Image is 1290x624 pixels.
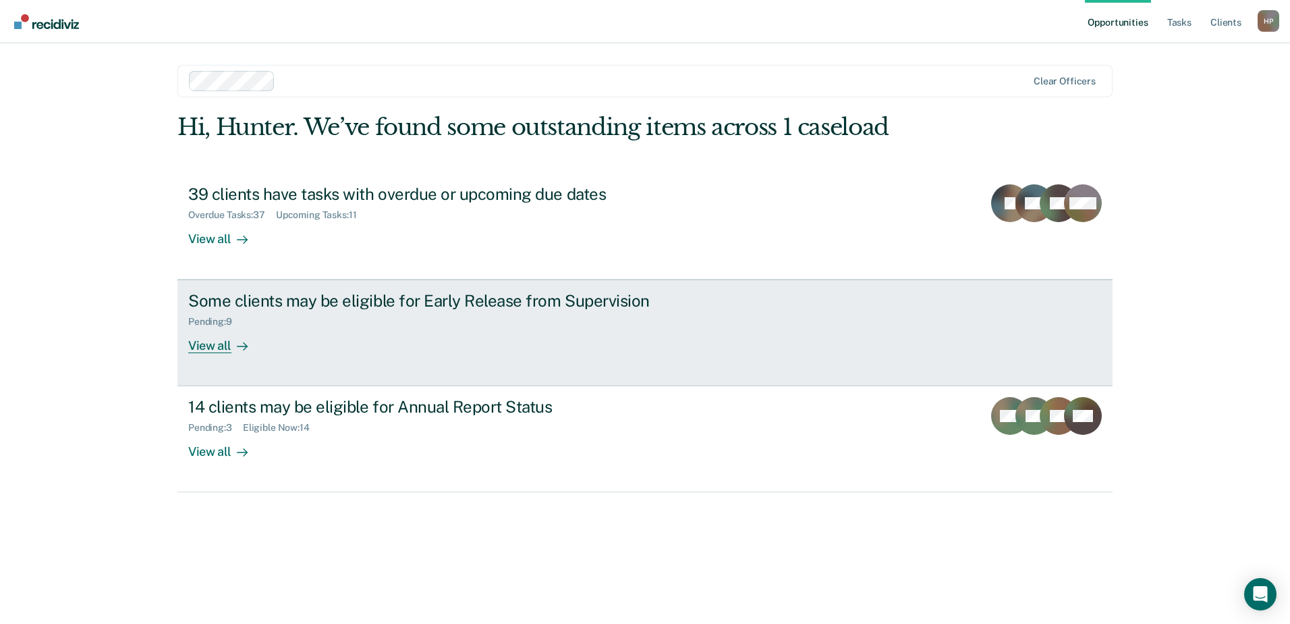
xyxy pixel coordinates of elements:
[177,386,1113,492] a: 14 clients may be eligible for Annual Report StatusPending:3Eligible Now:14View all
[188,184,662,204] div: 39 clients have tasks with overdue or upcoming due dates
[243,422,320,434] div: Eligible Now : 14
[177,113,926,141] div: Hi, Hunter. We’ve found some outstanding items across 1 caseload
[1034,76,1096,87] div: Clear officers
[188,209,276,221] div: Overdue Tasks : 37
[188,220,264,246] div: View all
[188,291,662,311] div: Some clients may be eligible for Early Release from Supervision
[188,422,243,434] div: Pending : 3
[188,397,662,417] div: 14 clients may be eligible for Annual Report Status
[1258,10,1279,32] button: Profile dropdown button
[177,174,1113,280] a: 39 clients have tasks with overdue or upcoming due datesOverdue Tasks:37Upcoming Tasks:11View all
[177,280,1113,386] a: Some clients may be eligible for Early Release from SupervisionPending:9View all
[188,434,264,460] div: View all
[1244,578,1277,610] div: Open Intercom Messenger
[188,328,264,354] div: View all
[1258,10,1279,32] div: H P
[276,209,368,221] div: Upcoming Tasks : 11
[14,14,79,29] img: Recidiviz
[188,316,243,328] div: Pending : 9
